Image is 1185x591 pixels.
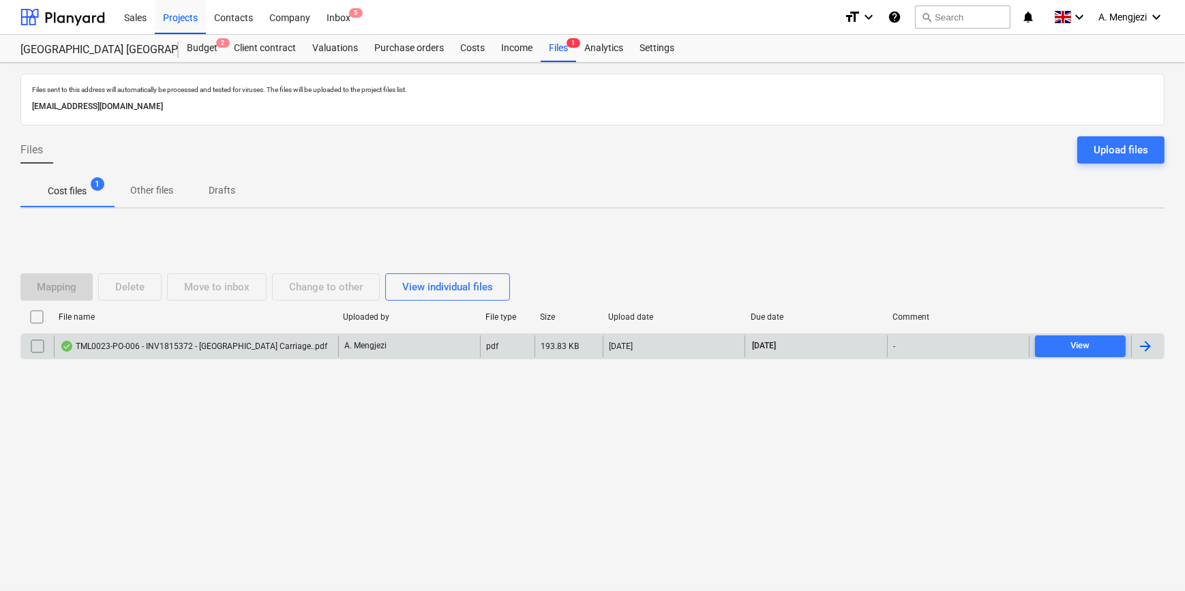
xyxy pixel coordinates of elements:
[541,35,576,62] a: Files1
[608,312,740,322] div: Upload date
[751,340,777,352] span: [DATE]
[179,35,226,62] a: Budget2
[1070,338,1090,354] div: View
[1098,12,1147,22] span: A. Mengjezi
[921,12,932,22] span: search
[366,35,452,62] a: Purchase orders
[1094,141,1148,159] div: Upload files
[1117,526,1185,591] iframe: Chat Widget
[130,183,173,198] p: Other files
[541,35,576,62] div: Files
[20,43,162,57] div: [GEOGRAPHIC_DATA] [GEOGRAPHIC_DATA]
[751,312,882,322] div: Due date
[226,35,304,62] a: Client contract
[1148,9,1165,25] i: keyboard_arrow_down
[540,312,597,322] div: Size
[485,312,529,322] div: File type
[860,9,877,25] i: keyboard_arrow_down
[32,100,1153,114] p: [EMAIL_ADDRESS][DOMAIN_NAME]
[385,273,510,301] button: View individual files
[452,35,493,62] a: Costs
[567,38,580,48] span: 1
[179,35,226,62] div: Budget
[1021,9,1035,25] i: notifications
[609,342,633,351] div: [DATE]
[893,342,895,351] div: -
[60,341,327,352] div: TML0023-PO-006 - INV1815372 - [GEOGRAPHIC_DATA] Carriage..pdf
[216,38,230,48] span: 2
[60,341,74,352] div: OCR finished
[1077,136,1165,164] button: Upload files
[1071,9,1087,25] i: keyboard_arrow_down
[844,9,860,25] i: format_size
[493,35,541,62] a: Income
[402,278,493,296] div: View individual files
[32,85,1153,94] p: Files sent to this address will automatically be processed and tested for viruses. The files will...
[59,312,332,322] div: File name
[541,342,579,351] div: 193.83 KB
[20,142,43,158] span: Files
[343,312,475,322] div: Uploaded by
[206,183,239,198] p: Drafts
[48,184,87,198] p: Cost files
[631,35,682,62] a: Settings
[304,35,366,62] a: Valuations
[1035,335,1126,357] button: View
[349,8,363,18] span: 5
[344,340,387,352] p: A. Mengjezi
[892,312,1024,322] div: Comment
[915,5,1010,29] button: Search
[888,9,901,25] i: Knowledge base
[576,35,631,62] a: Analytics
[91,177,104,191] span: 1
[486,342,498,351] div: pdf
